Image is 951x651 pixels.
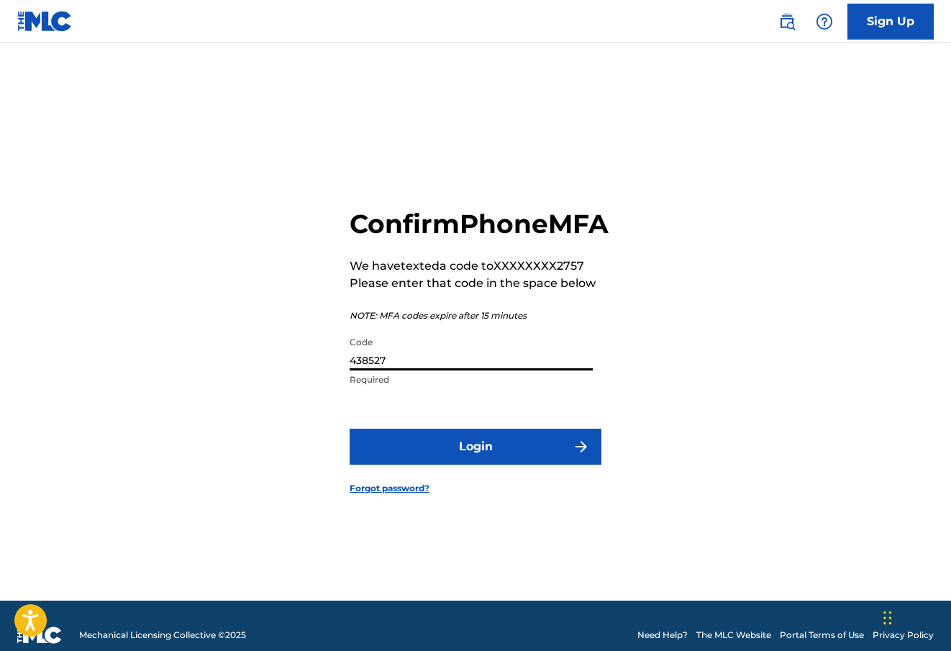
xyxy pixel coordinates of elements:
img: logo [17,627,62,644]
a: Forgot password? [350,482,429,495]
div: Drag [883,596,892,639]
a: Public Search [773,7,801,36]
a: Sign Up [847,4,934,40]
p: Required [350,373,593,386]
img: MLC Logo [17,11,73,32]
button: Login [350,429,601,465]
p: We have texted a code to XXXXXXXX2757 [350,258,609,275]
a: Privacy Policy [873,629,934,642]
h2: Confirm Phone MFA [350,208,609,240]
img: help [816,13,833,30]
a: Need Help? [637,629,688,642]
img: search [778,13,796,30]
a: Portal Terms of Use [780,629,864,642]
div: Help [810,7,839,36]
p: NOTE: MFA codes expire after 15 minutes [350,309,609,322]
a: The MLC Website [696,629,771,642]
p: Please enter that code in the space below [350,275,609,292]
img: f7272a7cc735f4ea7f67.svg [573,438,590,455]
span: Mechanical Licensing Collective © 2025 [79,629,246,642]
iframe: Chat Widget [879,582,951,651]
